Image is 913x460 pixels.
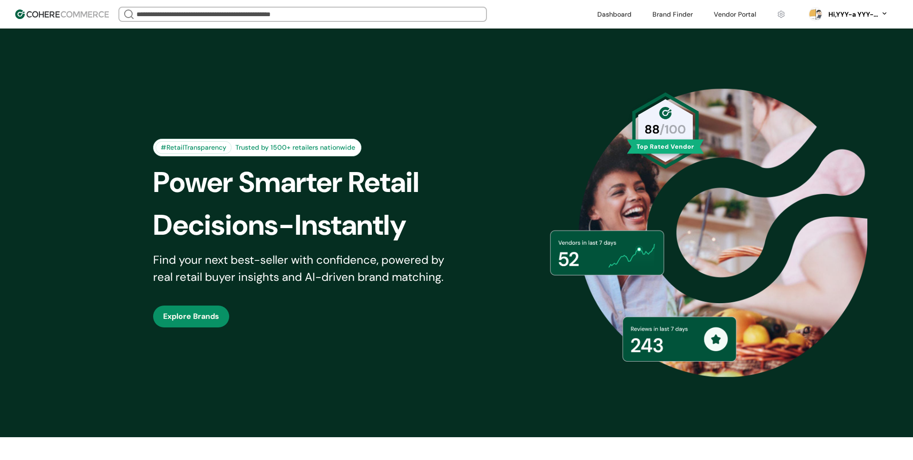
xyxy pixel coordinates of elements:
[15,10,109,19] img: Cohere Logo
[153,204,473,247] div: Decisions-Instantly
[155,141,232,154] div: #RetailTransparency
[153,306,229,327] button: Explore Brands
[153,161,473,204] div: Power Smarter Retail
[232,143,359,153] div: Trusted by 1500+ retailers nationwide
[826,10,879,19] div: Hi, YYY-a YYY-aa
[808,7,823,21] svg: 0 percent
[153,251,456,286] div: Find your next best-seller with confidence, powered by real retail buyer insights and AI-driven b...
[826,10,888,19] button: Hi,YYY-a YYY-aa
